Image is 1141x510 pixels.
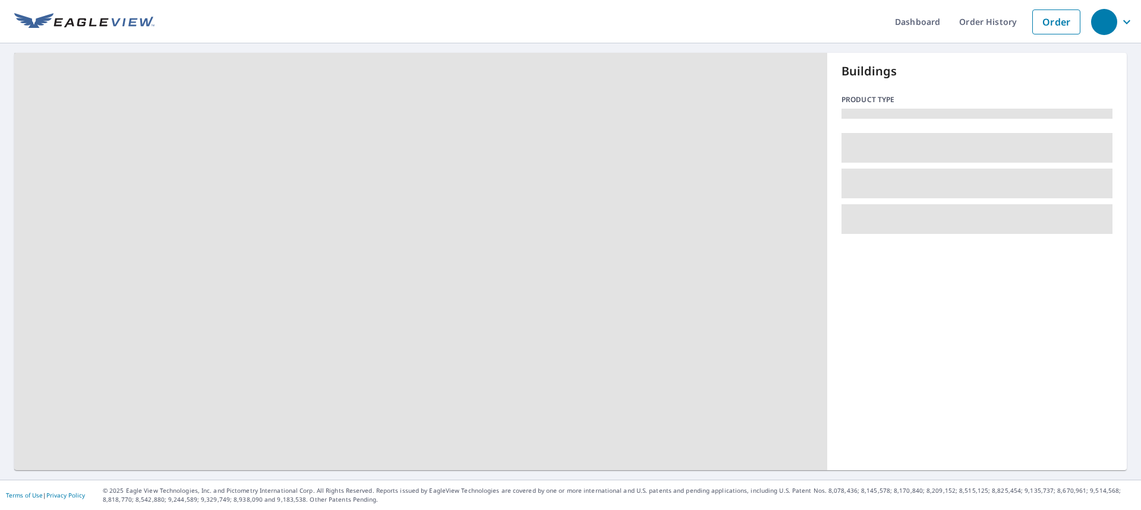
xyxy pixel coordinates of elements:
a: Order [1032,9,1080,34]
p: Product type [841,94,1112,105]
p: | [6,492,85,499]
p: Buildings [841,62,1112,80]
img: EV Logo [14,13,155,31]
p: © 2025 Eagle View Technologies, Inc. and Pictometry International Corp. All Rights Reserved. Repo... [103,486,1135,504]
a: Privacy Policy [46,491,85,499]
a: Terms of Use [6,491,43,499]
